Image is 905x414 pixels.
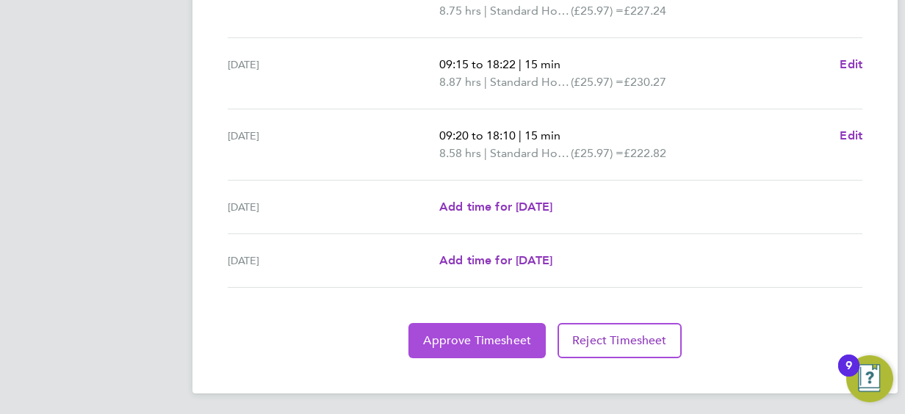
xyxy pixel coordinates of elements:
[484,75,487,89] span: |
[490,145,571,162] span: Standard Hourly
[519,57,522,71] span: |
[840,56,862,73] a: Edit
[558,323,682,358] button: Reject Timesheet
[490,73,571,91] span: Standard Hourly
[845,366,852,385] div: 9
[439,75,481,89] span: 8.87 hrs
[490,2,571,20] span: Standard Hourly
[571,75,624,89] span: (£25.97) =
[228,198,439,216] div: [DATE]
[484,4,487,18] span: |
[439,4,481,18] span: 8.75 hrs
[846,355,893,402] button: Open Resource Center, 9 new notifications
[228,127,439,162] div: [DATE]
[524,57,560,71] span: 15 min
[840,57,862,71] span: Edit
[228,252,439,269] div: [DATE]
[439,252,552,269] a: Add time for [DATE]
[524,128,560,142] span: 15 min
[624,146,666,160] span: £222.82
[439,146,481,160] span: 8.58 hrs
[571,146,624,160] span: (£25.97) =
[439,200,552,214] span: Add time for [DATE]
[840,128,862,142] span: Edit
[439,128,516,142] span: 09:20 to 18:10
[439,57,516,71] span: 09:15 to 18:22
[484,146,487,160] span: |
[423,333,531,348] span: Approve Timesheet
[571,4,624,18] span: (£25.97) =
[519,128,522,142] span: |
[408,323,546,358] button: Approve Timesheet
[572,333,667,348] span: Reject Timesheet
[439,253,552,267] span: Add time for [DATE]
[840,127,862,145] a: Edit
[439,198,552,216] a: Add time for [DATE]
[228,56,439,91] div: [DATE]
[624,75,666,89] span: £230.27
[624,4,666,18] span: £227.24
